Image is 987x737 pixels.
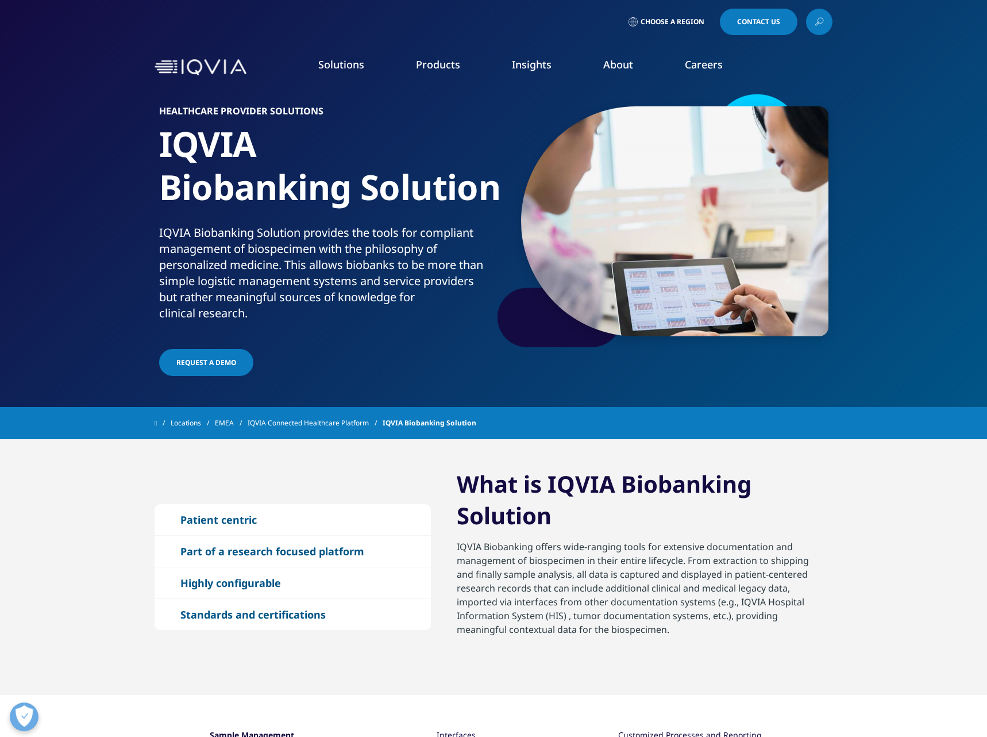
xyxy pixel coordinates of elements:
div: Patient centric [180,513,257,527]
h6: HEALTHCARE PROVIDER SOLUTIONS [159,106,489,122]
button: Part of a research focused platform [155,536,431,567]
p: IQVIA Biobanking offers wide-ranging tools for extensive documentation and management of biospeci... [457,540,824,643]
a: Products [416,57,460,71]
a: Insights [512,57,552,71]
h1: IQVIA Biobanking Solution [159,122,489,225]
a: EMEA [215,413,248,433]
span: REQUEST A DEMO [176,358,236,367]
button: Highly configurable [155,567,431,598]
a: Contact Us [720,9,797,35]
a: Careers [685,57,723,71]
span: Contact Us [737,18,780,25]
a: REQUEST A DEMO [159,349,253,376]
button: Patient centric [155,504,431,535]
span: IQVIA Biobanking Solution [383,413,476,433]
span: Choose a Region [641,17,704,26]
div: Part of a research focused platform [180,544,364,558]
div: Standards and certifications [180,608,326,621]
button: Standards and certifications [155,599,431,630]
a: About [603,57,633,71]
div: Highly configurable [180,576,281,590]
h2: What is IQVIA Biobanking Solution [457,468,824,540]
a: Locations [171,413,215,433]
nav: Primary [251,40,832,94]
a: IQVIA Connected Healthcare Platform [248,413,383,433]
a: Solutions [318,57,364,71]
p: IQVIA Biobanking Solution provides the tools for compliant management of biospecimen with the phi... [159,225,489,328]
img: 137_female-medical-professionals-reviewing-charts-on-tablet.jpg [521,106,828,336]
img: IQVIA Healthcare Information Technology and Pharma Clinical Research Company [155,59,246,76]
button: Präferenzen öffnen [10,703,38,731]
